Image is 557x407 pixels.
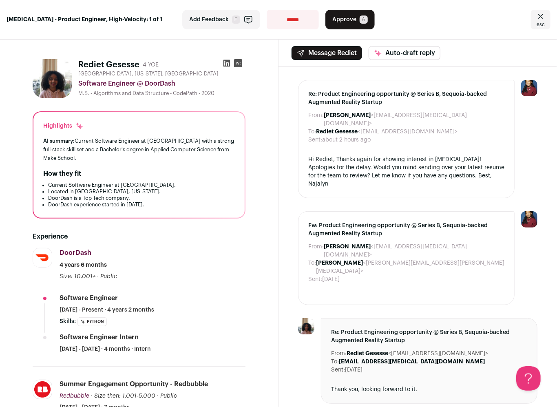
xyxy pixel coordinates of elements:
li: DoorDash is a Top Tech company. [48,195,235,201]
span: esc [537,21,545,28]
strong: [MEDICAL_DATA] - Product Engineer, High-Velocity: 1 of 1 [7,15,162,24]
li: Located in [GEOGRAPHIC_DATA], [US_STATE]. [48,188,235,195]
dt: Sent: [308,275,322,283]
div: M.S. - Algorithms and Data Structure - CodePath - 2020 [78,90,245,97]
dt: To: [308,259,316,275]
dd: [DATE] [322,275,340,283]
span: 4 years 6 months [60,261,107,269]
h1: Rediet Gesesse [78,59,139,71]
b: Rediet Gesesse [316,129,358,135]
img: 10010497-medium_jpg [521,211,537,228]
span: Add Feedback [189,15,229,24]
b: Rediet Gesesse [347,351,388,356]
div: Software Engineer Intern [60,333,139,342]
h2: Experience [33,232,245,241]
span: · Size then: 1,001-5,000 [91,393,155,399]
span: Re: Product Engineering opportunity @ Series B, Sequoia-backed Augmented Reality Startup [308,90,504,106]
b: [EMAIL_ADDRESS][MEDICAL_DATA][DOMAIN_NAME] [339,359,485,365]
span: A [360,15,368,24]
span: Public [100,274,117,279]
button: Add Feedback F [182,10,260,29]
span: Skills: [60,317,76,325]
a: Close [531,10,550,29]
div: Hi Rediet, Thanks again for showing interest in [MEDICAL_DATA]! Apologies for the delay. Would yo... [308,155,504,188]
dt: To: [308,128,316,136]
button: Approve A [325,10,375,29]
span: DoorDash [60,250,91,256]
span: Public [160,393,177,399]
li: Python [77,317,107,326]
iframe: Help Scout Beacon - Open [516,366,541,391]
dt: From: [331,349,347,358]
button: Auto-draft reply [369,46,440,60]
dd: <[EMAIL_ADDRESS][DOMAIN_NAME]> [347,349,488,358]
dt: Sent: [308,136,322,144]
div: Thank you, looking forward to it. [331,385,527,394]
dt: From: [308,111,324,128]
div: Summer Engagement Opportunity - Redbubble [60,380,208,389]
div: Current Software Engineer at [GEOGRAPHIC_DATA] with a strong full-stack skill set and a Bachelor'... [43,137,235,162]
dt: To: [331,358,339,366]
dd: <[PERSON_NAME][EMAIL_ADDRESS][PERSON_NAME][MEDICAL_DATA]> [316,259,504,275]
dt: Sent: [331,366,345,374]
div: Highlights [43,122,84,130]
dd: [DATE] [345,366,362,374]
span: [DATE] - [DATE] · 4 months · Intern [60,345,151,353]
img: 6afe55840b782e53e222b0615f215e2a18e34cf2260207b6eda3c4b5d51f737c.png [33,380,52,399]
img: fc24801c44fb5e30c1cefb02b2de4e005abff2e91624e73b9db046a12221a0e4.jpg [33,248,52,267]
dt: From: [308,243,324,259]
span: Approve [332,15,356,24]
dd: <[EMAIL_ADDRESS][DOMAIN_NAME]> [316,128,458,136]
span: · [157,392,159,400]
div: Software Engineer @ DoorDash [78,79,245,88]
span: Re: Product Engineering opportunity @ Series B, Sequoia-backed Augmented Reality Startup [331,328,527,345]
b: [PERSON_NAME] [324,244,371,250]
li: Current Software Engineer at [GEOGRAPHIC_DATA]. [48,182,235,188]
span: Fw: Product Engineering opportunity @ Series B, Sequoia-backed Augmented Reality Startup [308,221,504,238]
h2: How they fit [43,169,81,179]
b: [PERSON_NAME] [316,260,363,266]
li: DoorDash experience started in [DATE]. [48,201,235,208]
span: Size: 10,001+ [60,274,95,279]
span: [DATE] - Present · 4 years 2 months [60,306,154,314]
span: AI summary: [43,138,75,144]
span: [GEOGRAPHIC_DATA], [US_STATE], [GEOGRAPHIC_DATA] [78,71,219,77]
span: F [232,15,240,24]
img: 6061fa04603b3ff7316ee0b11ca9fa51de2ccf3ac19b074c290cbd92d90707b9 [33,59,72,98]
img: 6061fa04603b3ff7316ee0b11ca9fa51de2ccf3ac19b074c290cbd92d90707b9 [298,318,314,334]
dd: <[EMAIL_ADDRESS][MEDICAL_DATA][DOMAIN_NAME]> [324,243,504,259]
span: · [97,272,99,281]
span: Redbubble [60,393,89,399]
button: Message Rediet [292,46,362,60]
img: 10010497-medium_jpg [521,80,537,96]
div: Software Engineer [60,294,118,303]
b: [PERSON_NAME] [324,113,371,118]
dd: about 2 hours ago [322,136,371,144]
div: 4 YOE [143,61,159,69]
dd: <[EMAIL_ADDRESS][MEDICAL_DATA][DOMAIN_NAME]> [324,111,504,128]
